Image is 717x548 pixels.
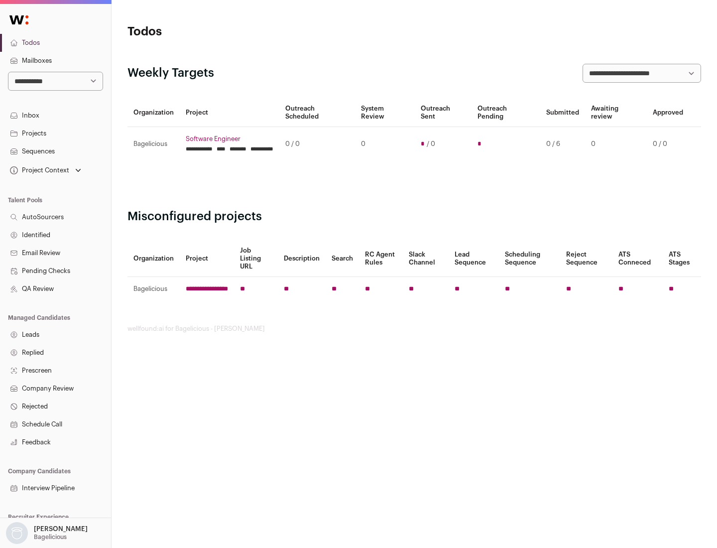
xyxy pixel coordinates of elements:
[4,10,34,30] img: Wellfound
[127,209,701,225] h2: Misconfigured projects
[127,65,214,81] h2: Weekly Targets
[127,325,701,333] footer: wellfound:ai for Bagelicious - [PERSON_NAME]
[8,166,69,174] div: Project Context
[279,127,355,161] td: 0 / 0
[127,277,180,301] td: Bagelicious
[663,241,701,277] th: ATS Stages
[279,99,355,127] th: Outreach Scheduled
[278,241,326,277] th: Description
[8,163,83,177] button: Open dropdown
[427,140,435,148] span: / 0
[326,241,359,277] th: Search
[585,99,647,127] th: Awaiting review
[4,522,90,544] button: Open dropdown
[127,241,180,277] th: Organization
[449,241,499,277] th: Lead Sequence
[415,99,472,127] th: Outreach Sent
[585,127,647,161] td: 0
[127,24,319,40] h1: Todos
[540,127,585,161] td: 0 / 6
[186,135,273,143] a: Software Engineer
[6,522,28,544] img: nopic.png
[359,241,402,277] th: RC Agent Rules
[127,127,180,161] td: Bagelicious
[127,99,180,127] th: Organization
[560,241,613,277] th: Reject Sequence
[540,99,585,127] th: Submitted
[499,241,560,277] th: Scheduling Sequence
[180,99,279,127] th: Project
[355,99,414,127] th: System Review
[180,241,234,277] th: Project
[34,525,88,533] p: [PERSON_NAME]
[355,127,414,161] td: 0
[403,241,449,277] th: Slack Channel
[647,99,689,127] th: Approved
[234,241,278,277] th: Job Listing URL
[647,127,689,161] td: 0 / 0
[472,99,540,127] th: Outreach Pending
[34,533,67,541] p: Bagelicious
[612,241,662,277] th: ATS Conneced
